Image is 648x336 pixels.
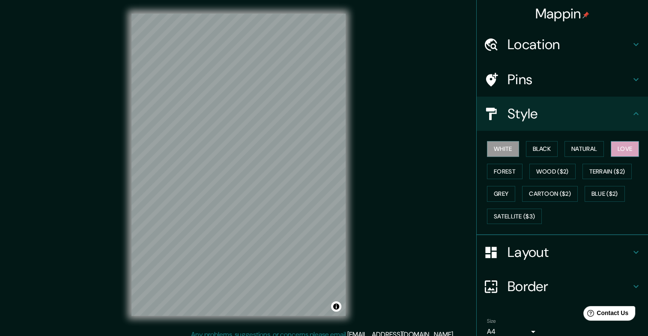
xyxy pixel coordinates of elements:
label: Size [487,318,496,325]
h4: Style [508,105,631,122]
iframe: Help widget launcher [572,303,639,327]
h4: Location [508,36,631,53]
button: Wood ($2) [529,164,576,180]
div: Style [477,97,648,131]
button: White [487,141,519,157]
button: Love [611,141,639,157]
button: Forest [487,164,523,180]
div: Location [477,27,648,62]
h4: Pins [508,71,631,88]
button: Natural [564,141,604,157]
h4: Layout [508,244,631,261]
button: Terrain ($2) [582,164,632,180]
div: Pins [477,62,648,97]
button: Toggle attribution [331,301,341,312]
div: Layout [477,235,648,269]
canvas: Map [131,14,346,316]
button: Grey [487,186,515,202]
img: pin-icon.png [582,12,589,18]
button: Blue ($2) [585,186,625,202]
h4: Mappin [535,5,590,22]
h4: Border [508,278,631,295]
button: Satellite ($3) [487,209,542,224]
button: Black [526,141,558,157]
div: Border [477,269,648,304]
button: Cartoon ($2) [522,186,578,202]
